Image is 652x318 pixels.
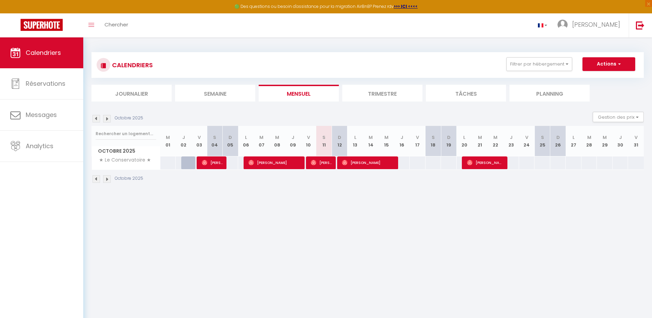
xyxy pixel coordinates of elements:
li: Trimestre [342,85,422,102]
th: 08 [269,126,285,156]
span: Calendriers [26,48,61,57]
th: 19 [441,126,457,156]
abbr: J [292,134,294,141]
abbr: L [245,134,247,141]
abbr: V [198,134,201,141]
abbr: M [259,134,263,141]
button: Actions [582,57,635,71]
th: 12 [332,126,347,156]
th: 15 [379,126,394,156]
abbr: M [587,134,591,141]
span: [PERSON_NAME] [572,20,620,29]
abbr: S [322,134,325,141]
span: Chercher [104,21,128,28]
img: ... [557,20,568,30]
th: 14 [363,126,379,156]
abbr: J [510,134,513,141]
span: [PERSON_NAME] [202,156,223,169]
th: 22 [488,126,504,156]
p: Octobre 2025 [115,175,143,182]
h3: CALENDRIERS [110,57,153,73]
th: 17 [410,126,426,156]
span: Réservations [26,79,65,88]
th: 13 [347,126,363,156]
th: 05 [223,126,238,156]
span: [PERSON_NAME] [342,156,394,169]
abbr: V [307,134,310,141]
th: 26 [550,126,566,156]
a: >>> ICI <<<< [394,3,418,9]
th: 23 [503,126,519,156]
th: 16 [394,126,410,156]
span: [PERSON_NAME] [248,156,301,169]
abbr: M [369,134,373,141]
th: 02 [176,126,192,156]
abbr: V [416,134,419,141]
th: 30 [613,126,628,156]
th: 25 [534,126,550,156]
th: 18 [426,126,441,156]
th: 27 [566,126,581,156]
span: ★ Le Conservatoire ★ [93,156,153,164]
th: 09 [285,126,301,156]
button: Gestion des prix [593,112,644,122]
abbr: L [573,134,575,141]
li: Journalier [91,85,172,102]
span: Messages [26,110,57,119]
abbr: D [447,134,451,141]
th: 11 [316,126,332,156]
span: [PERSON_NAME] [467,156,504,169]
abbr: M [384,134,389,141]
a: ... [PERSON_NAME] [552,13,629,37]
th: 20 [457,126,472,156]
th: 31 [628,126,644,156]
th: 29 [597,126,613,156]
abbr: S [432,134,435,141]
th: 28 [581,126,597,156]
abbr: M [478,134,482,141]
abbr: D [556,134,560,141]
th: 04 [207,126,223,156]
img: Super Booking [21,19,63,31]
li: Mensuel [259,85,339,102]
abbr: D [229,134,232,141]
abbr: M [275,134,279,141]
th: 24 [519,126,535,156]
button: Filtrer par hébergement [506,57,572,71]
th: 07 [254,126,270,156]
abbr: M [166,134,170,141]
img: logout [636,21,644,30]
a: Chercher [99,13,133,37]
abbr: J [401,134,403,141]
abbr: M [493,134,497,141]
abbr: M [603,134,607,141]
th: 21 [472,126,488,156]
input: Rechercher un logement... [96,128,156,140]
li: Semaine [175,85,255,102]
th: 06 [238,126,254,156]
abbr: L [354,134,356,141]
abbr: S [213,134,216,141]
th: 10 [300,126,316,156]
li: Tâches [426,85,506,102]
abbr: J [619,134,622,141]
p: Octobre 2025 [115,115,143,121]
li: Planning [509,85,590,102]
abbr: D [338,134,341,141]
abbr: V [635,134,638,141]
abbr: L [463,134,465,141]
th: 03 [192,126,207,156]
abbr: S [541,134,544,141]
span: [PERSON_NAME] [311,156,332,169]
th: 01 [160,126,176,156]
abbr: V [525,134,528,141]
span: Octobre 2025 [92,146,160,156]
abbr: J [182,134,185,141]
span: Analytics [26,142,53,150]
